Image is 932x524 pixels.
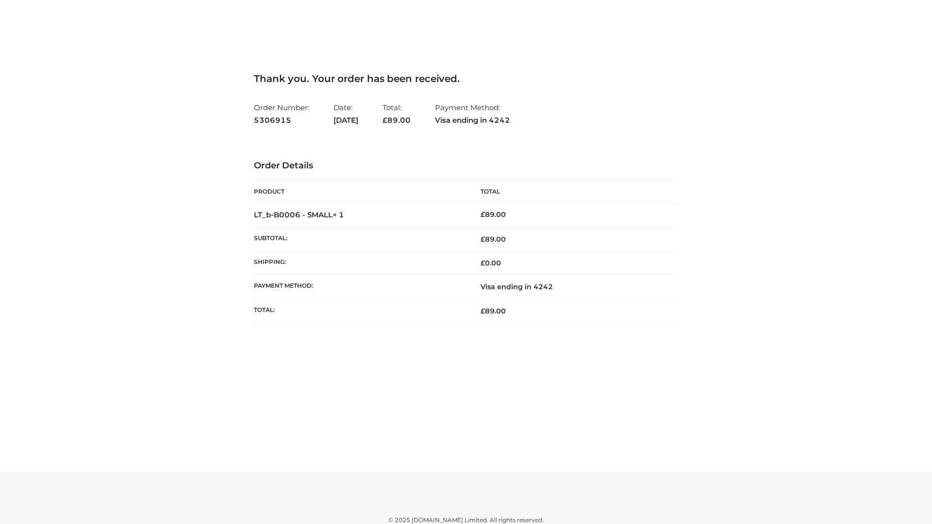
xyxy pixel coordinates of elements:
th: Total: [254,299,466,323]
th: Product [254,181,466,203]
strong: [DATE] [333,114,358,127]
th: Payment method: [254,275,466,299]
span: 89.00 [383,115,411,125]
strong: 5306915 [254,114,309,127]
td: Visa ending in 4242 [466,275,678,299]
strong: LT_b-B0006 - SMALL [254,210,344,219]
span: £ [481,235,485,244]
span: 89.00 [481,307,506,315]
strong: Visa ending in 4242 [435,114,510,127]
span: 89.00 [481,235,506,244]
span: £ [481,259,485,267]
span: £ [481,307,485,315]
bdi: 0.00 [481,259,501,267]
th: Subtotal: [254,227,466,251]
strong: × 1 [333,210,344,219]
li: Date: [333,99,358,129]
th: Total [466,181,678,203]
h3: Thank you. Your order has been received. [254,73,678,84]
span: £ [481,210,485,219]
li: Total: [383,99,411,129]
li: Order Number: [254,99,309,129]
span: £ [383,115,387,125]
h3: Order Details [254,161,678,171]
bdi: 89.00 [481,210,506,219]
th: Shipping: [254,251,466,275]
li: Payment Method: [435,99,510,129]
